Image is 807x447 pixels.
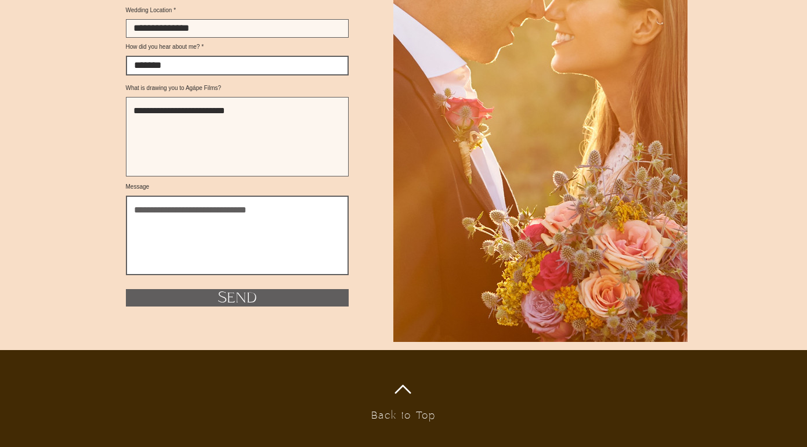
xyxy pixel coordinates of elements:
[126,184,349,190] label: Message
[371,410,436,422] a: Back to Top
[218,287,257,309] span: Send
[126,289,349,307] button: Send
[126,85,349,91] label: What is drawing you to Agápe Films?
[126,8,349,13] label: Wedding Location
[126,44,349,50] label: How did you hear about me?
